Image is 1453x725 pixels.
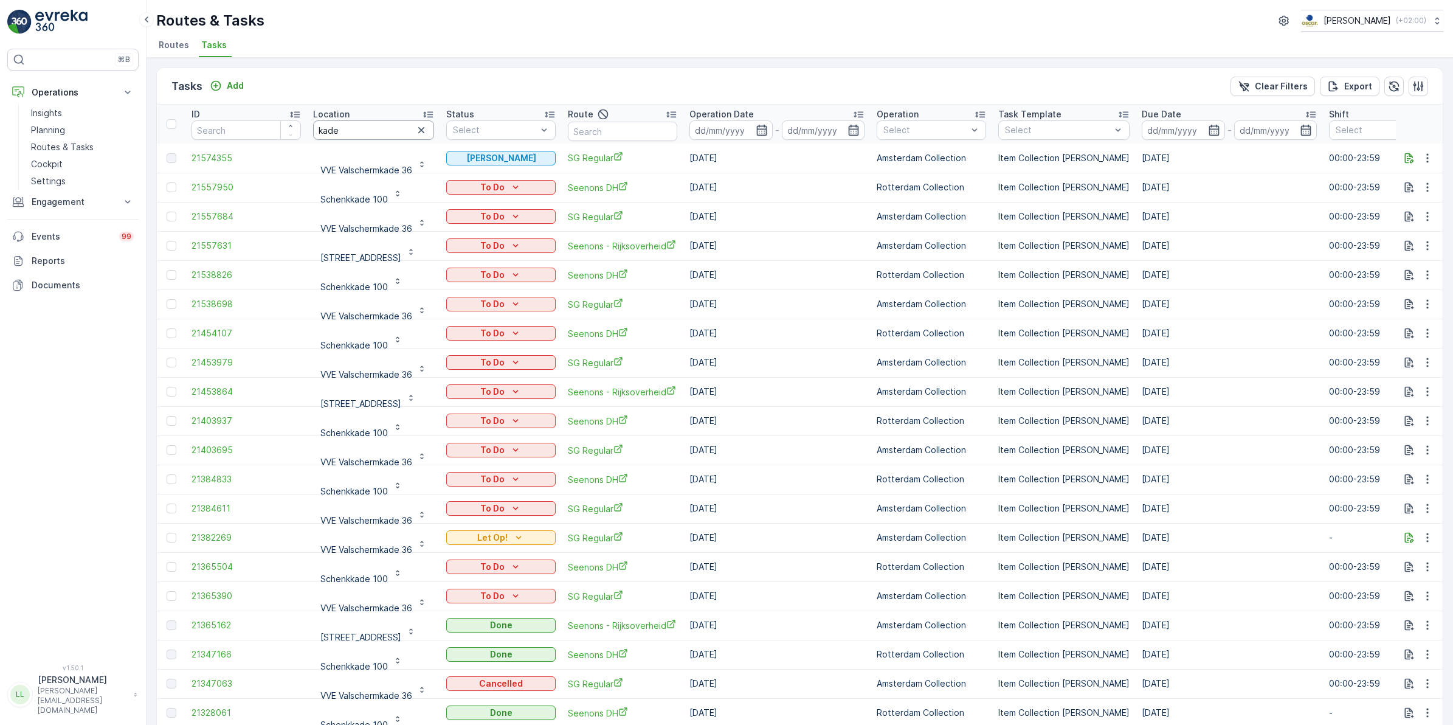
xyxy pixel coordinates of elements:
img: logo [7,10,32,34]
p: [PERSON_NAME] [466,152,536,164]
p: Done [490,648,513,661]
span: Seenons DH [568,269,677,282]
p: To Do [480,327,505,339]
p: VVE Valschermkade 36 [320,602,412,614]
div: Toggle Row Selected [167,358,176,367]
span: Seenons DH [568,707,677,720]
a: 21347166 [192,648,301,661]
a: 21384833 [192,473,301,485]
a: SG Regular [568,590,677,603]
span: SG Regular [568,356,677,369]
p: To Do [480,444,505,456]
p: VVE Valschermkade 36 [320,223,412,235]
a: 21557684 [192,210,301,223]
p: Schenkkade 100 [320,661,388,673]
p: Amsterdam Collection [877,298,986,310]
a: Routes & Tasks [26,139,139,156]
span: 21382269 [192,532,301,544]
td: [DATE] [683,640,871,669]
p: VVE Valschermkade 36 [320,164,412,176]
a: SG Regular [568,151,677,164]
div: Toggle Row Selected [167,591,176,601]
button: To Do [446,501,556,516]
td: [DATE] [683,465,871,494]
span: Seenons DH [568,327,677,340]
td: [DATE] [683,202,871,231]
p: Operation Date [689,108,754,120]
p: Engagement [32,196,114,208]
p: Cockpit [31,158,63,170]
td: [DATE] [1136,202,1323,231]
td: [DATE] [1136,260,1323,290]
a: Seenons DH [568,181,677,194]
p: Reports [32,255,134,267]
button: LL[PERSON_NAME][PERSON_NAME][EMAIL_ADDRESS][DOMAIN_NAME] [7,674,139,715]
button: VVE Valschermkade 36 [313,586,434,606]
a: 21403937 [192,415,301,427]
p: 00:00-23:59 [1329,210,1438,223]
a: SG Regular [568,678,677,690]
p: Item Collection [PERSON_NAME] [998,181,1130,193]
p: 00:00-23:59 [1329,269,1438,281]
button: To Do [446,268,556,282]
div: Toggle Row Selected [167,387,176,397]
p: [PERSON_NAME][EMAIL_ADDRESS][DOMAIN_NAME] [38,686,128,715]
span: Seenons - Rijksoverheid [568,619,677,632]
td: [DATE] [683,611,871,640]
button: Export [1320,77,1379,96]
img: basis-logo_rgb2x.png [1301,14,1319,27]
button: VVE Valschermkade 36 [313,294,434,314]
p: Events [32,231,112,243]
p: Amsterdam Collection [877,386,986,398]
p: - [775,123,779,137]
div: Toggle Row Selected [167,270,176,280]
a: SG Regular [568,444,677,457]
a: 21365504 [192,561,301,573]
button: To Do [446,209,556,224]
a: SG Regular [568,298,677,311]
a: Cockpit [26,156,139,173]
button: Schenkkade 100 [313,703,410,723]
div: Toggle Row Selected [167,474,176,484]
a: 21365162 [192,619,301,631]
button: Geen Afval [446,151,556,165]
button: Clear Filters [1230,77,1315,96]
span: 21365390 [192,590,301,602]
p: To Do [480,386,505,398]
button: Schenkkade 100 [313,470,410,489]
div: Toggle Row Selected [167,241,176,251]
button: VVE Valschermkade 36 [313,353,434,372]
p: To Do [480,561,505,573]
a: Seenons - Rijksoverheid [568,240,677,252]
td: [DATE] [683,669,871,698]
span: Tasks [201,39,227,51]
p: Task Template [998,108,1061,120]
p: To Do [480,473,505,485]
p: Rotterdam Collection [877,269,986,281]
p: [PERSON_NAME] [1324,15,1391,27]
p: Select [1336,124,1420,136]
input: dd/mm/yyyy [782,120,865,140]
a: Seenons DH [568,473,677,486]
p: Item Collection [PERSON_NAME] [998,356,1130,369]
a: 21328061 [192,707,301,719]
p: Cancelled [479,678,523,690]
td: [DATE] [683,523,871,552]
a: 21403695 [192,444,301,456]
p: Settings [31,175,66,187]
span: Routes [159,39,189,51]
p: Planning [31,124,65,136]
td: [DATE] [683,581,871,611]
button: To Do [446,297,556,311]
p: Schenkkade 100 [320,485,388,498]
p: Select [453,124,537,136]
button: Schenkkade 100 [313,411,410,431]
button: [STREET_ADDRESS] [313,382,423,401]
span: 21538826 [192,269,301,281]
p: Status [446,108,474,120]
p: To Do [480,240,505,252]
